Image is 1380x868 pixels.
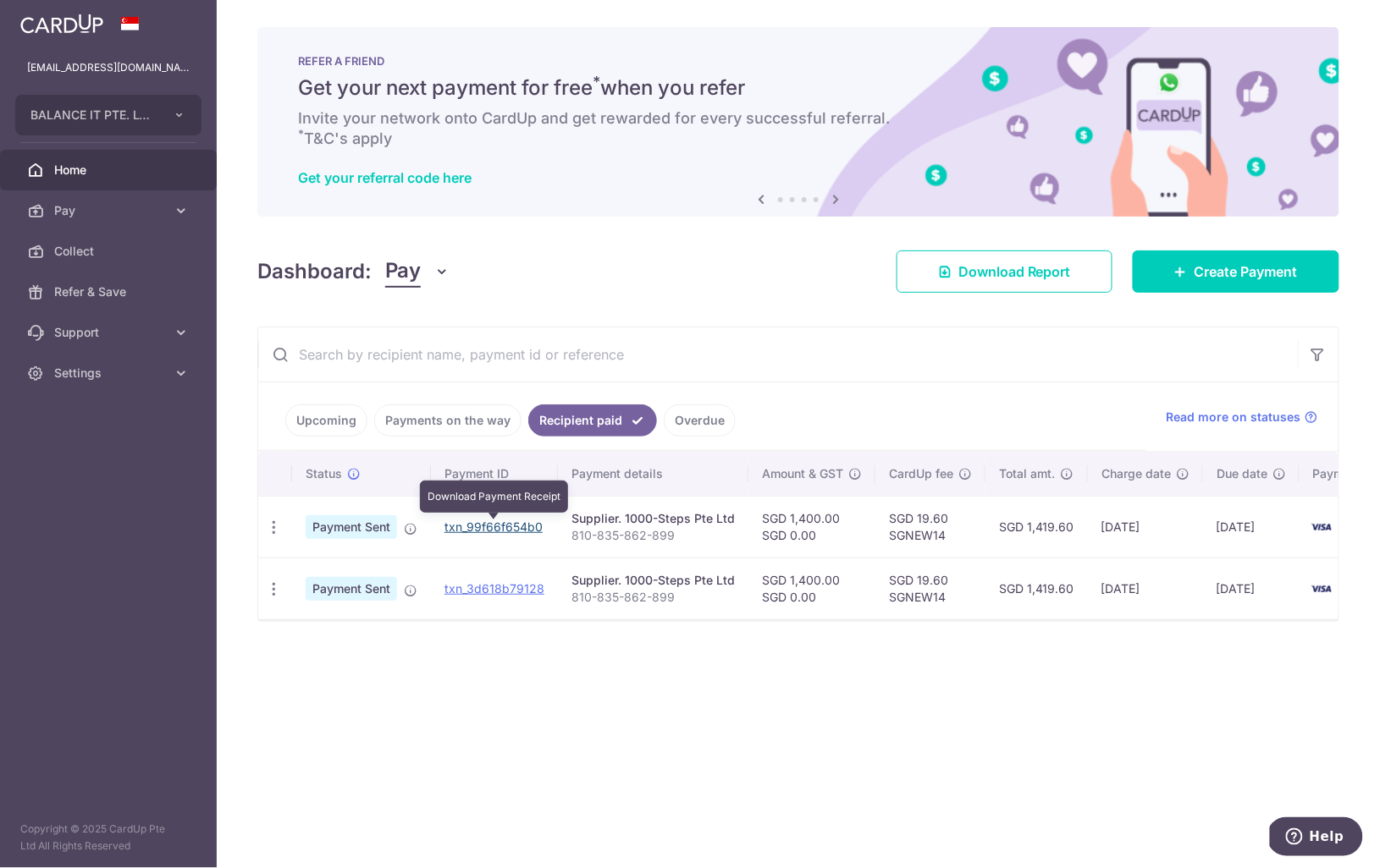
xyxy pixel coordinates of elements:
[528,404,657,437] a: Recipient paid
[444,519,543,534] a: txn_99f66f654b0
[1305,517,1339,537] img: Bank Card
[571,572,735,589] div: Supplier. 1000-Steps Pte Ltd
[298,74,1299,102] h5: Get your next payment for free when you refer
[1101,465,1171,482] span: Charge date
[1088,558,1203,619] td: [DATE]
[571,510,735,527] div: Supplier. 1000-Steps Pte Ltd
[374,404,522,437] a: Payments on the way
[748,558,875,619] td: SGD 1,400.00 SGD 0.00
[571,527,735,544] p: 810-835-862-899
[1167,409,1318,426] a: Read more on statuses
[558,452,748,496] th: Payment details
[15,95,201,135] button: BALANCE IT PTE. LTD.
[748,496,875,558] td: SGD 1,400.00 SGD 0.00
[444,581,544,596] a: txn_3d618b79128
[985,558,1088,619] td: SGD 1,419.60
[54,162,166,179] span: Home
[431,452,558,496] th: Payment ID
[1088,496,1203,558] td: [DATE]
[1217,465,1267,482] span: Due date
[306,577,397,601] span: Payment Sent
[985,496,1088,558] td: SGD 1,419.60
[889,465,953,482] span: CardUp fee
[54,365,166,382] span: Settings
[298,54,1299,68] p: REFER A FRIEND
[875,558,985,619] td: SGD 19.60 SGNEW14
[1133,250,1339,293] a: Create Payment
[1203,558,1300,619] td: [DATE]
[385,255,421,288] span: Pay
[20,14,103,34] img: CardUp
[298,169,472,186] a: Get your referral code here
[999,465,1055,482] span: Total amt.
[1203,496,1300,558] td: [DATE]
[285,404,367,437] a: Upcoming
[54,243,166,260] span: Collect
[54,283,166,300] span: Refer & Save
[762,465,843,482] span: Amount & GST
[958,261,1071,282] span: Download Report
[897,250,1112,293] a: Download Report
[1305,579,1339,599] img: Bank Card
[258,327,1298,382] input: Search by recipient name, payment id or reference
[54,202,166,219] span: Pay
[1167,409,1301,426] span: Read more on statuses
[1195,261,1298,282] span: Create Payment
[306,465,342,482] span: Status
[306,515,397,539] span: Payment Sent
[257,27,1339,217] img: RAF banner
[257,256,372,287] h4: Dashboard:
[385,255,450,288] button: Pay
[27,59,190,76] p: [EMAIL_ADDRESS][DOMAIN_NAME]
[30,107,156,124] span: BALANCE IT PTE. LTD.
[571,589,735,606] p: 810-835-862-899
[298,108,1299,149] h6: Invite your network onto CardUp and get rewarded for every successful referral. T&C's apply
[664,404,736,437] a: Overdue
[1270,817,1363,860] iframe: Opens a widget where you can find more information
[54,324,166,341] span: Support
[875,496,985,558] td: SGD 19.60 SGNEW14
[420,481,568,513] div: Download Payment Receipt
